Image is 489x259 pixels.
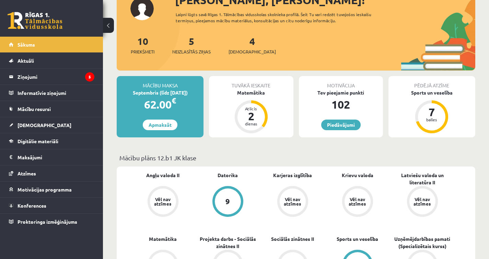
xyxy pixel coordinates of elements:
span: Atzīmes [18,170,36,176]
legend: Maksājumi [18,149,94,165]
a: Ziņojumi5 [9,69,94,85]
div: Sports un veselība [388,89,475,96]
a: 10Priekšmeti [131,35,154,55]
div: Vēl nav atzīmes [348,197,367,206]
div: Tev pieejamie punkti [299,89,383,96]
div: Vēl nav atzīmes [153,197,173,206]
span: [DEMOGRAPHIC_DATA] [18,122,71,128]
a: Krievu valoda [342,172,373,179]
div: 62.00 [117,96,203,113]
a: 4[DEMOGRAPHIC_DATA] [229,35,276,55]
a: Maksājumi [9,149,94,165]
a: Informatīvie ziņojumi [9,85,94,101]
a: Sociālās zinātnes II [271,235,314,243]
a: Motivācijas programma [9,182,94,197]
span: Priekšmeti [131,48,154,55]
a: Aktuāli [9,53,94,69]
a: Angļu valoda II [146,172,179,179]
a: Vēl nav atzīmes [325,186,390,218]
a: Digitālie materiāli [9,133,94,149]
div: Laipni lūgts savā Rīgas 1. Tālmācības vidusskolas skolnieka profilā. Šeit Tu vari redzēt tuvojošo... [176,11,391,24]
a: 9 [195,186,260,218]
div: Mācību maksa [117,76,203,89]
a: Uzņēmējdarbības pamati (Specializētais kurss) [390,235,455,250]
a: Matemātika [149,235,177,243]
a: Apmaksāt [143,120,177,130]
span: Neizlasītās ziņas [172,48,211,55]
span: Sākums [18,41,35,48]
i: 5 [85,72,94,82]
a: Matemātika Atlicis 2 dienas [209,89,293,134]
span: Digitālie materiāli [18,138,58,144]
a: Rīgas 1. Tālmācības vidusskola [8,12,62,29]
div: Matemātika [209,89,293,96]
span: € [172,96,176,106]
div: Motivācija [299,76,383,89]
a: Latviešu valoda un literatūra II [390,172,455,186]
div: 7 [421,107,442,118]
a: Piedāvājumi [321,120,361,130]
span: Motivācijas programma [18,186,72,193]
div: dienas [241,122,261,126]
a: Proktoringa izmēģinājums [9,214,94,230]
a: Atzīmes [9,165,94,181]
div: 9 [225,198,230,205]
a: Mācību resursi [9,101,94,117]
a: Sports un veselība [337,235,378,243]
a: Datorika [218,172,238,179]
a: Vēl nav atzīmes [260,186,325,218]
span: Aktuāli [18,58,34,64]
span: Mācību resursi [18,106,51,112]
div: balles [421,118,442,122]
a: 5Neizlasītās ziņas [172,35,211,55]
a: Vēl nav atzīmes [130,186,195,218]
div: Vēl nav atzīmes [413,197,432,206]
span: Proktoringa izmēģinājums [18,219,77,225]
div: 2 [241,111,261,122]
a: Sākums [9,37,94,52]
legend: Informatīvie ziņojumi [18,85,94,101]
legend: Ziņojumi [18,69,94,85]
div: Pēdējā atzīme [388,76,475,89]
span: Konferences [18,202,46,209]
a: Sports un veselība 7 balles [388,89,475,134]
a: Konferences [9,198,94,213]
a: Vēl nav atzīmes [390,186,455,218]
a: Projekta darbs - Sociālās zinātnes II [195,235,260,250]
div: Septembris (līdz [DATE]) [117,89,203,96]
div: Atlicis [241,107,261,111]
span: [DEMOGRAPHIC_DATA] [229,48,276,55]
div: Vēl nav atzīmes [283,197,302,206]
div: Tuvākā ieskaite [209,76,293,89]
p: Mācību plāns 12.b1 JK klase [119,153,473,162]
a: Karjeras izglītība [273,172,312,179]
a: [DEMOGRAPHIC_DATA] [9,117,94,133]
div: 102 [299,96,383,113]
